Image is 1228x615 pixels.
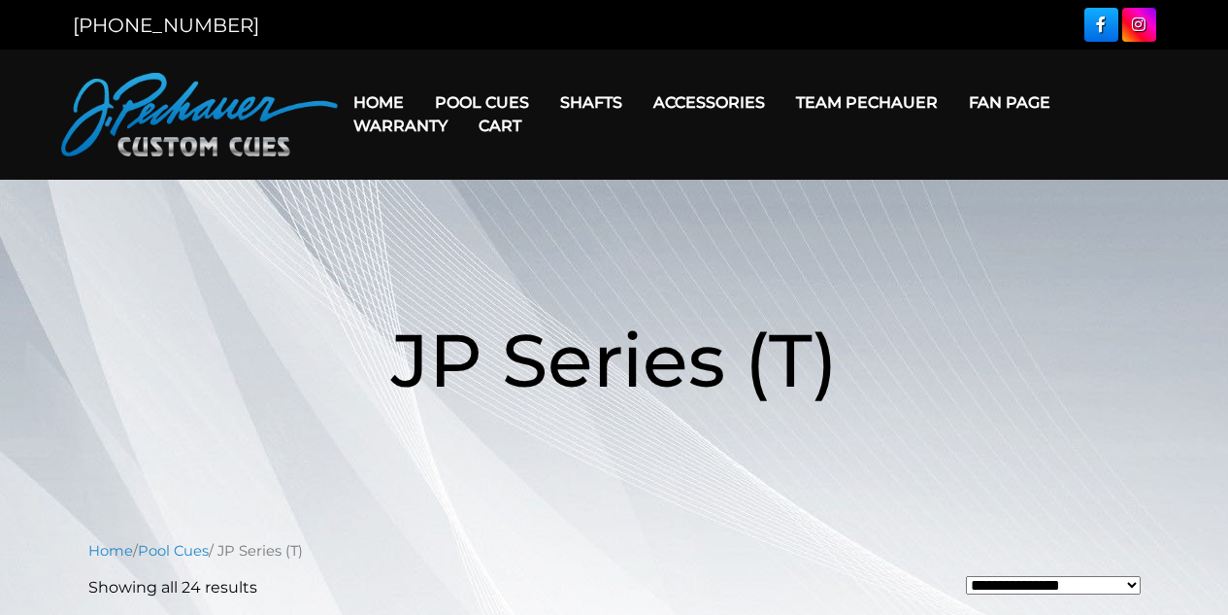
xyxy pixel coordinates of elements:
[88,576,257,599] p: Showing all 24 results
[953,78,1066,127] a: Fan Page
[391,315,838,405] span: JP Series (T)
[780,78,953,127] a: Team Pechauer
[61,73,338,156] img: Pechauer Custom Cues
[88,540,1141,562] nav: Breadcrumb
[138,542,209,560] a: Pool Cues
[73,14,259,37] a: [PHONE_NUMBER]
[638,78,780,127] a: Accessories
[419,78,545,127] a: Pool Cues
[88,542,133,560] a: Home
[338,101,463,151] a: Warranty
[545,78,638,127] a: Shafts
[463,101,537,151] a: Cart
[338,78,419,127] a: Home
[966,576,1141,595] select: Shop order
